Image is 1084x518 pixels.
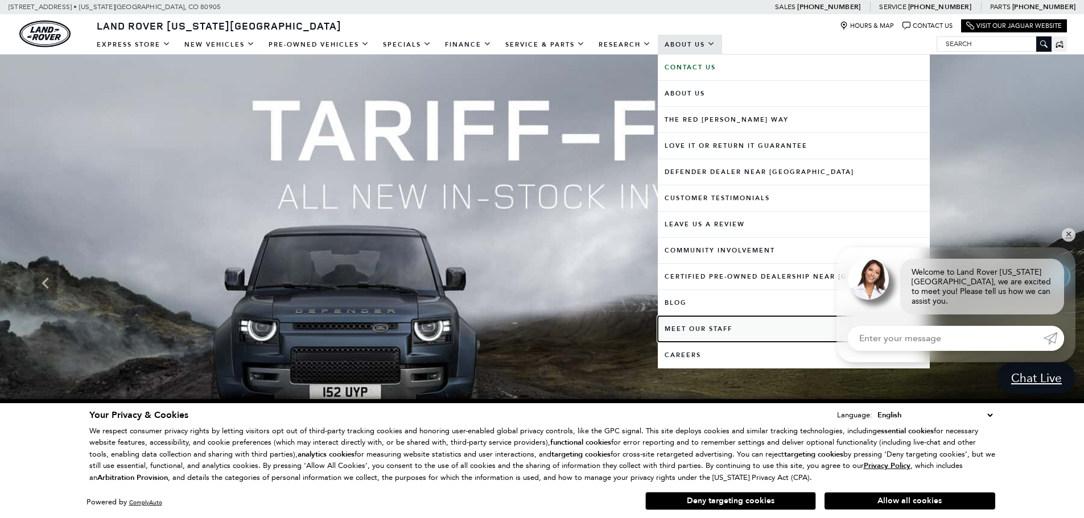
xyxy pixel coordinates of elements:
[89,425,995,484] p: We respect consumer privacy rights by letting visitors opt out of third-party tracking cookies an...
[848,326,1044,351] input: Enter your message
[658,35,722,55] a: About Us
[797,2,860,11] a: [PHONE_NUMBER]
[848,259,889,300] img: Agent profile photo
[592,35,658,55] a: Research
[658,316,930,342] a: Meet Our Staff
[658,238,930,263] a: Community Involvement
[262,35,376,55] a: Pre-Owned Vehicles
[9,3,221,11] a: [STREET_ADDRESS] • [US_STATE][GEOGRAPHIC_DATA], CO 80905
[19,20,71,47] a: land-rover
[658,185,930,211] a: Customer Testimonials
[864,461,910,471] u: Privacy Policy
[784,449,843,459] strong: targeting cookies
[658,133,930,159] a: Love It or Return It Guarantee
[908,2,971,11] a: [PHONE_NUMBER]
[658,159,930,185] a: Defender Dealer near [GEOGRAPHIC_DATA]
[376,35,438,55] a: Specials
[90,19,348,32] a: Land Rover [US_STATE][GEOGRAPHIC_DATA]
[879,3,906,11] span: Service
[90,35,722,55] nav: Main Navigation
[438,35,498,55] a: Finance
[129,499,162,506] a: ComplyAuto
[902,22,953,30] a: Contact Us
[937,37,1051,51] input: Search
[89,409,188,421] span: Your Privacy & Cookies
[19,20,71,47] img: Land Rover
[1012,2,1075,11] a: [PHONE_NUMBER]
[998,362,1075,393] a: Chat Live
[840,22,894,30] a: Hours & Map
[665,63,716,72] b: Contact Us
[658,290,930,316] a: Blog
[900,259,1064,314] div: Welcome to Land Rover [US_STATE][GEOGRAPHIC_DATA], we are excited to meet you! Please tell us how...
[1044,326,1064,351] a: Submit
[837,411,872,418] div: Language:
[90,35,178,55] a: EXPRESS STORE
[86,499,162,506] div: Powered by
[966,22,1062,30] a: Visit Our Jaguar Website
[658,212,930,237] a: Leave Us A Review
[825,492,995,509] button: Allow all cookies
[178,35,262,55] a: New Vehicles
[658,107,930,132] a: The Red [PERSON_NAME] Way
[658,264,930,289] a: Certified Pre-Owned Dealership near [GEOGRAPHIC_DATA]
[645,492,816,510] button: Deny targeting cookies
[550,437,611,447] strong: functional cookies
[990,3,1011,11] span: Parts
[877,426,934,436] strong: essential cookies
[875,409,995,421] select: Language Select
[658,342,930,368] a: Careers
[34,266,57,300] div: Previous
[298,449,355,459] strong: analytics cookies
[97,19,341,32] span: Land Rover [US_STATE][GEOGRAPHIC_DATA]
[775,3,796,11] span: Sales
[658,81,930,106] a: About Us
[551,449,611,459] strong: targeting cookies
[1005,370,1067,386] span: Chat Live
[97,473,168,483] strong: Arbitration Provision
[498,35,592,55] a: Service & Parts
